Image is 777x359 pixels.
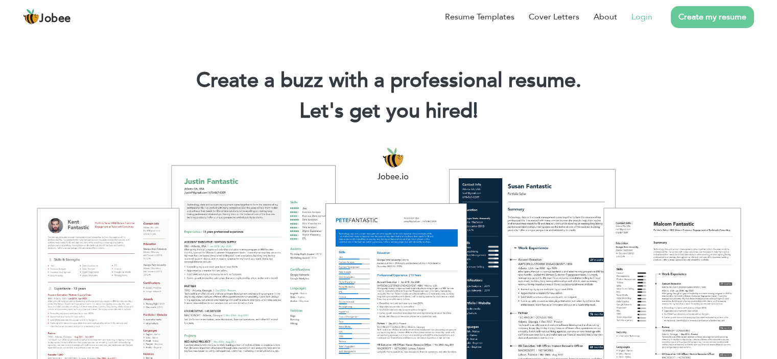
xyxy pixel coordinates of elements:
span: Jobee [39,13,71,25]
a: Resume Templates [445,11,514,23]
a: About [594,11,617,23]
a: Cover Letters [529,11,579,23]
span: get you hired! [349,97,478,125]
span: | [473,97,478,125]
a: Create my resume [671,6,754,28]
img: jobee.io [23,9,39,25]
h1: Create a buzz with a professional resume. [15,67,762,94]
a: Jobee [23,9,71,25]
h2: Let's [15,98,762,125]
a: Login [631,11,652,23]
